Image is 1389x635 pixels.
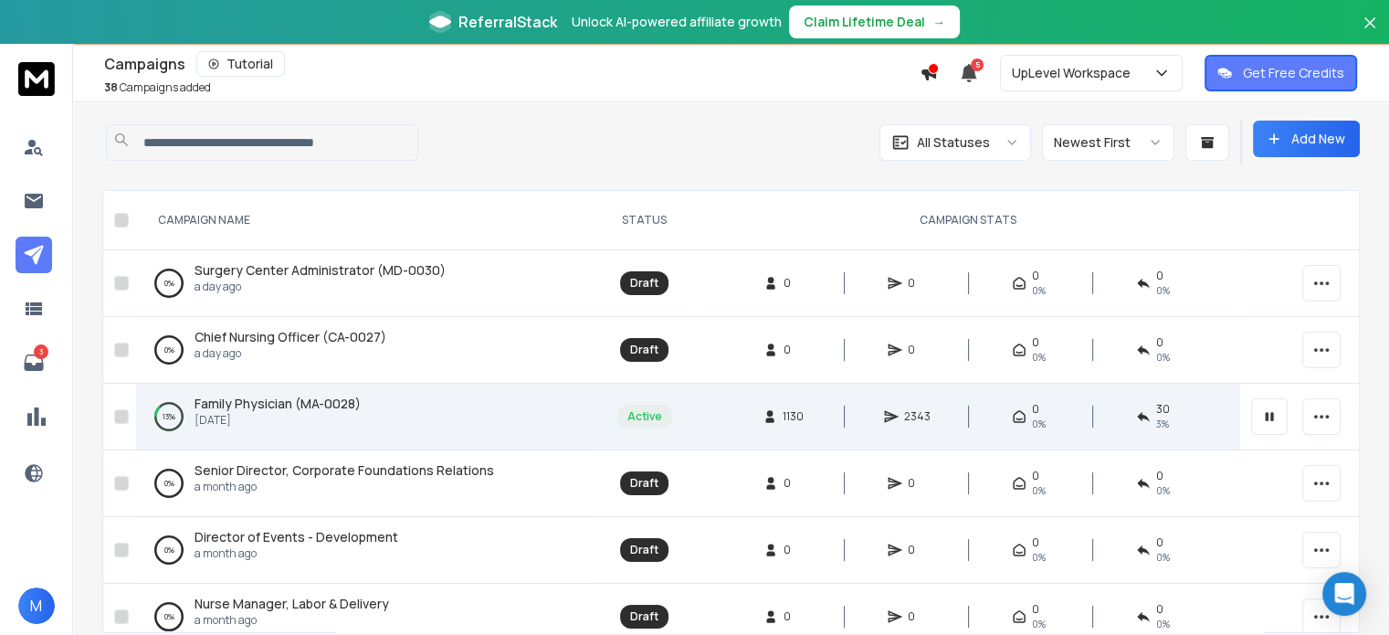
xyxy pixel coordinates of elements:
[1032,617,1046,631] span: 0%
[1156,469,1163,483] span: 0
[630,276,658,291] div: Draft
[195,595,389,613] a: Nurse Manager, Labor & Delivery
[1032,483,1046,498] span: 0%
[904,409,931,424] span: 2343
[164,474,174,492] p: 0 %
[630,476,658,491] div: Draft
[164,274,174,292] p: 0 %
[572,13,782,31] p: Unlock AI-powered affiliate growth
[696,191,1240,250] th: CAMPAIGN STATS
[1156,417,1169,431] span: 3 %
[136,450,593,517] td: 0%Senior Director, Corporate Foundations Relationsa month ago
[195,328,386,346] a: Chief Nursing Officer (CA-0027)
[1032,535,1039,550] span: 0
[16,344,52,381] a: 3
[195,395,361,412] span: Family Physician (MA-0028)
[1032,269,1039,283] span: 0
[458,11,557,33] span: ReferralStack
[593,191,696,250] th: STATUS
[784,476,802,491] span: 0
[908,543,926,557] span: 0
[164,541,174,559] p: 0 %
[1322,572,1366,616] div: Open Intercom Messenger
[195,528,398,545] span: Director of Events - Development
[908,476,926,491] span: 0
[1032,335,1039,350] span: 0
[104,79,118,95] span: 38
[195,613,389,628] p: a month ago
[1032,350,1046,365] span: 0%
[1156,602,1163,617] span: 0
[630,343,658,357] div: Draft
[908,609,926,624] span: 0
[1156,335,1163,350] span: 0
[104,51,920,77] div: Campaigns
[1032,550,1046,565] span: 0%
[1156,535,1163,550] span: 0
[1253,121,1360,157] button: Add New
[195,346,386,361] p: a day ago
[163,407,175,426] p: 13 %
[630,609,658,624] div: Draft
[195,461,494,479] span: Senior Director, Corporate Foundations Relations
[195,546,398,561] p: a month ago
[136,250,593,317] td: 0%Surgery Center Administrator (MD-0030)a day ago
[1032,417,1046,431] span: 0%
[917,133,990,152] p: All Statuses
[34,344,48,359] p: 3
[1156,483,1170,498] span: 0%
[136,517,593,584] td: 0%Director of Events - Developmenta month ago
[1042,124,1174,161] button: Newest First
[1156,269,1163,283] span: 0
[195,480,494,494] p: a month ago
[1156,350,1170,365] span: 0%
[932,13,945,31] span: →
[784,343,802,357] span: 0
[784,609,802,624] span: 0
[195,328,386,345] span: Chief Nursing Officer (CA-0027)
[136,317,593,384] td: 0%Chief Nursing Officer (CA-0027)a day ago
[195,261,446,280] a: Surgery Center Administrator (MD-0030)
[1032,283,1046,298] span: 0%
[1032,469,1039,483] span: 0
[136,191,593,250] th: CAMPAIGN NAME
[1156,550,1170,565] span: 0%
[971,58,984,71] span: 5
[195,461,494,480] a: Senior Director, Corporate Foundations Relations
[18,587,55,624] button: M
[1032,402,1039,417] span: 0
[1243,64,1344,82] p: Get Free Credits
[1358,11,1382,55] button: Close banner
[164,341,174,359] p: 0 %
[1156,617,1170,631] span: 0%
[164,608,174,626] p: 0 %
[195,413,361,428] p: [DATE]
[784,276,802,291] span: 0
[196,51,285,77] button: Tutorial
[784,543,802,557] span: 0
[908,276,926,291] span: 0
[136,384,593,450] td: 13%Family Physician (MA-0028)[DATE]
[789,5,960,38] button: Claim Lifetime Deal→
[783,409,804,424] span: 1130
[630,543,658,557] div: Draft
[1156,283,1170,298] span: 0%
[104,80,211,95] p: Campaigns added
[1032,602,1039,617] span: 0
[1012,64,1138,82] p: UpLevel Workspace
[1156,402,1170,417] span: 30
[195,280,446,294] p: a day ago
[195,528,398,546] a: Director of Events - Development
[195,595,389,612] span: Nurse Manager, Labor & Delivery
[908,343,926,357] span: 0
[1205,55,1357,91] button: Get Free Credits
[627,409,662,424] div: Active
[195,395,361,413] a: Family Physician (MA-0028)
